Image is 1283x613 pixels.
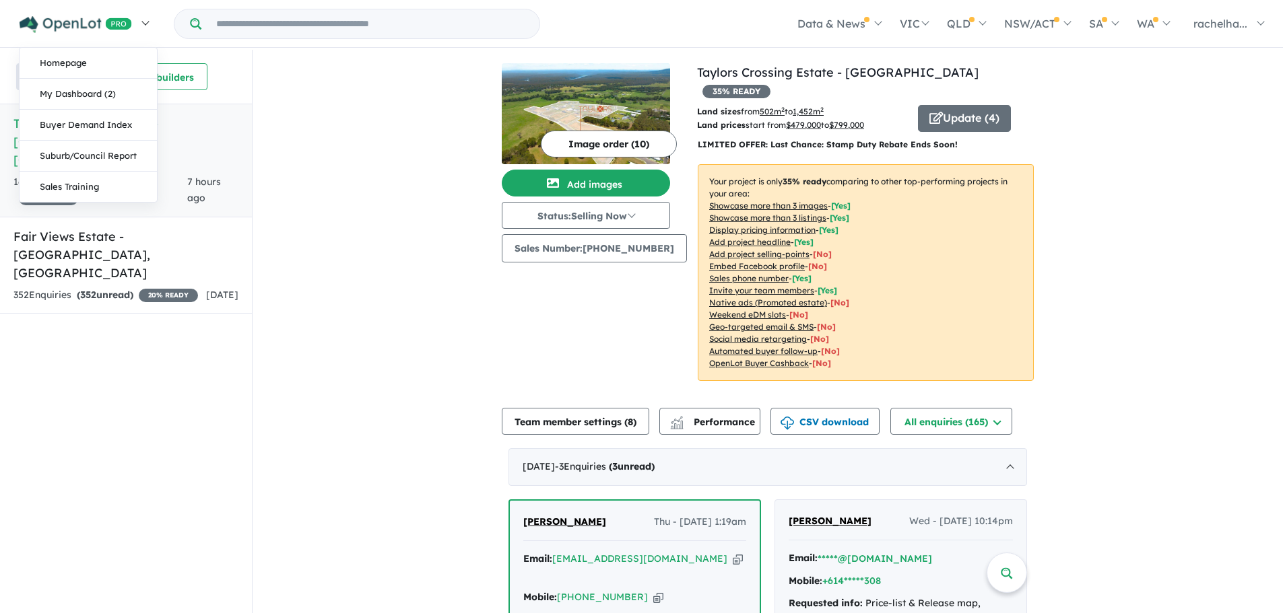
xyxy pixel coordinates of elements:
[20,141,157,172] a: Suburb/Council Report
[783,176,826,186] b: 35 % ready
[698,138,1034,151] p: LIMITED OFFER: Last Chance: Stamp Duty Rebate Ends Soon!
[733,552,743,566] button: Copy
[789,597,863,609] strong: Requested info:
[830,213,849,223] span: [ Yes ]
[709,334,807,344] u: Social media retargeting
[612,460,618,472] span: 3
[502,202,670,229] button: Status:Selling Now
[13,114,238,169] h5: Taylors Crossing Estate - [GEOGRAPHIC_DATA] , [GEOGRAPHIC_DATA]
[789,310,808,320] span: [No]
[654,514,746,530] span: Thu - [DATE] 1:19am
[523,514,606,530] a: [PERSON_NAME]
[817,322,836,332] span: [No]
[552,552,727,565] a: [EMAIL_ADDRESS][DOMAIN_NAME]
[709,322,814,332] u: Geo-targeted email & SMS
[523,591,557,603] strong: Mobile:
[709,201,828,211] u: Showcase more than 3 images
[821,346,840,356] span: [No]
[609,460,655,472] strong: ( unread)
[789,575,822,587] strong: Mobile:
[697,105,908,118] p: from
[890,408,1012,435] button: All enquiries (165)
[709,237,791,247] u: Add project headline
[13,174,187,207] div: 165 Enquir ies
[709,297,827,308] u: Native ads (Promoted estate)
[672,416,755,428] span: Performance
[702,85,770,98] span: 35 % READY
[80,289,96,301] span: 352
[697,118,908,132] p: start from
[831,201,851,211] span: [ Yes ]
[697,120,746,130] b: Land prices
[792,273,812,283] span: [ Yes ]
[20,48,157,79] a: Homepage
[820,106,824,113] sup: 2
[789,552,818,564] strong: Email:
[709,213,826,223] u: Showcase more than 3 listings
[697,106,741,116] b: Land sizes
[20,110,157,141] a: Buyer Demand Index
[206,289,238,301] span: [DATE]
[697,65,979,80] a: Taylors Crossing Estate - [GEOGRAPHIC_DATA]
[786,120,821,130] u: $ 479,000
[770,408,880,435] button: CSV download
[541,131,677,157] button: Image order (10)
[139,289,198,302] span: 20 % READY
[523,515,606,528] span: [PERSON_NAME]
[709,261,805,271] u: Embed Facebook profile
[502,408,649,435] button: Team member settings (8)
[13,227,238,282] h5: Fair Views Estate - [GEOGRAPHIC_DATA] , [GEOGRAPHIC_DATA]
[789,513,871,530] a: [PERSON_NAME]
[502,234,687,262] button: Sales Number:[PHONE_NUMBER]
[20,172,157,202] a: Sales Training
[555,460,655,472] span: - 3 Enquir ies
[909,513,1013,530] span: Wed - [DATE] 10:14pm
[781,417,794,430] img: download icon
[523,552,552,565] strong: Email:
[709,249,810,259] u: Add project selling-points
[204,9,537,38] input: Try estate name, suburb, builder or developer
[812,358,831,368] span: [No]
[818,285,837,295] span: [ Yes ]
[918,105,1011,132] button: Update (4)
[698,164,1034,381] p: Your project is only comparing to other top-performing projects in your area: - - - - - - - - - -...
[709,358,809,368] u: OpenLot Buyer Cashback
[508,448,1027,486] div: [DATE]
[709,273,789,283] u: Sales phone number
[709,285,814,295] u: Invite your team members
[709,346,818,356] u: Automated buyer follow-up
[794,237,814,247] span: [ Yes ]
[628,416,633,428] span: 8
[187,176,221,204] span: 7 hours ago
[13,287,198,303] div: 352 Enquir ies
[819,225,838,235] span: [ Yes ]
[671,416,683,423] img: line-chart.svg
[785,106,824,116] span: to
[502,170,670,196] button: Add images
[670,421,684,429] img: bar-chart.svg
[20,79,157,110] a: My Dashboard (2)
[830,297,849,308] span: [No]
[808,261,827,271] span: [ No ]
[760,106,785,116] u: 502 m
[659,408,760,435] button: Performance
[557,591,648,603] a: [PHONE_NUMBER]
[813,249,832,259] span: [ No ]
[709,225,816,235] u: Display pricing information
[20,16,132,33] img: Openlot PRO Logo White
[781,106,785,113] sup: 2
[502,63,670,164] img: Taylors Crossing Estate - Cambewarra
[77,289,133,301] strong: ( unread)
[653,590,663,604] button: Copy
[1193,17,1247,30] span: rachelha...
[789,515,871,527] span: [PERSON_NAME]
[810,334,829,344] span: [No]
[793,106,824,116] u: 1,452 m
[821,120,864,130] span: to
[829,120,864,130] u: $ 799,000
[709,310,786,320] u: Weekend eDM slots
